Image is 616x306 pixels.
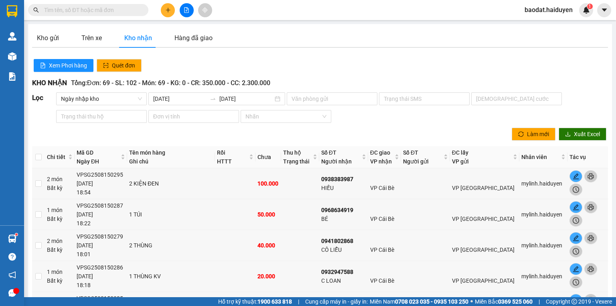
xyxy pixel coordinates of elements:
[470,300,473,303] span: ⚪️
[569,294,582,306] button: edit
[37,33,59,43] div: Kho gửi
[218,297,292,306] span: Hỗ trợ kỹ thuật:
[283,158,310,165] span: Trạng thái
[452,185,515,191] span: VP [GEOGRAPHIC_DATA]
[103,63,109,69] span: scan
[321,277,341,284] span: C LOAN
[15,233,18,236] sup: 1
[585,204,597,210] span: printer
[129,211,142,218] span: 1 TÚI
[77,170,125,179] div: VPSG2508150295
[370,297,468,306] span: Miền Nam
[283,149,301,156] span: Thu hộ
[569,245,582,257] button: clock-circle
[585,235,597,241] span: printer
[217,149,225,156] span: Rồi
[519,230,568,261] td: mylinh.haiduyen
[370,247,394,253] span: VP Cái Bè
[403,149,418,156] span: Số ĐT
[570,266,582,272] span: edit
[47,267,73,285] div: 1 món
[97,59,142,72] button: scanQuét đơn
[112,61,135,70] span: Quét đơn
[452,158,469,165] span: VP gửi
[521,153,560,161] span: Nhân viên
[321,149,336,156] span: Số ĐT
[583,6,590,14] img: icon-new-feature
[588,4,591,9] span: 1
[519,168,568,199] td: mylinh.haiduyen
[395,298,468,305] strong: 0708 023 035 - 0935 103 250
[77,201,125,210] div: VPSG2508150287
[527,130,549,139] span: Làm mới
[129,180,159,187] span: 2 KIỆN ĐEN
[569,263,582,275] button: edit
[498,298,533,305] strong: 0369 525 060
[587,4,593,9] sup: 1
[161,3,175,17] button: plus
[585,297,597,303] span: printer
[452,216,515,222] span: VP [GEOGRAPHIC_DATA]
[569,276,582,288] button: clock-circle
[475,297,533,306] span: Miền Bắc
[32,79,67,87] span: KHO NHẬN
[321,247,342,253] span: CÔ LIỄU
[569,232,582,244] button: edit
[129,273,161,279] span: 1 THÙNG KV
[570,217,582,224] span: clock-circle
[184,7,189,13] span: file-add
[321,269,353,275] b: 0932947588
[33,7,39,13] span: search
[321,238,353,244] b: 0941802868
[34,59,93,72] button: file-textXem Phơi hàng
[44,6,139,14] input: Tìm tên, số ĐT hoặc mã đơn
[565,131,571,138] span: download
[570,248,582,255] span: clock-circle
[519,199,568,230] td: mylinh.haiduyen
[585,173,597,180] span: printer
[570,297,582,303] span: edit
[8,289,16,297] span: message
[77,211,93,218] span: [DATE]
[321,158,352,165] span: Người nhận
[519,261,568,292] td: mylinh.haiduyen
[129,242,152,249] span: 2 THÙNG
[321,185,334,191] span: HIẾU
[8,271,16,279] span: notification
[210,96,216,102] span: swap-right
[574,130,600,139] span: Xuất Excel
[257,242,275,249] span: 40.000
[321,207,353,213] b: 0968634919
[77,180,93,187] span: [DATE]
[370,185,394,191] span: VP Cái Bè
[8,52,16,61] img: warehouse-icon
[81,33,102,43] div: Trên xe
[370,158,392,165] span: VP nhận
[321,216,328,222] span: BÉ
[198,3,212,17] button: aim
[370,216,394,222] span: VP Cái Bè
[567,146,608,168] th: Tác vụ
[47,175,73,192] div: 2 món
[202,7,208,13] span: aim
[47,153,67,161] span: Chi tiết
[7,5,17,17] img: logo-vxr
[570,235,582,241] span: edit
[403,158,429,165] span: Người gửi
[584,170,597,182] button: printer
[584,201,597,213] button: printer
[584,294,597,306] button: printer
[77,294,125,303] div: VPSG2508150285
[49,61,87,70] span: Xem Phơi hàng
[165,7,171,13] span: plus
[129,148,213,166] div: Tên món hàng Ghi chú
[8,32,16,41] img: warehouse-icon
[559,128,606,141] button: downloadXuất Excel
[570,186,582,193] span: clock-circle
[257,153,280,161] div: Chưa
[8,253,16,261] span: question-circle
[370,149,390,156] span: ĐC giao
[257,273,275,279] span: 20.000
[77,242,93,249] span: [DATE]
[518,131,524,138] span: sync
